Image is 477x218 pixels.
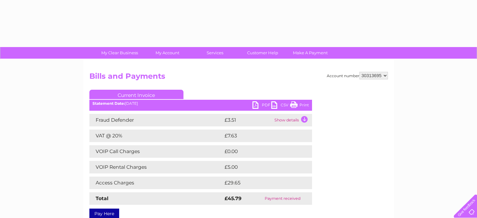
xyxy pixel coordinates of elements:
td: £5.00 [223,161,298,173]
td: £7.63 [223,130,297,142]
td: Access Charges [89,177,223,189]
td: £29.65 [223,177,299,189]
a: Print [290,101,309,110]
td: VAT @ 20% [89,130,223,142]
strong: Total [96,195,109,201]
a: Services [189,47,241,59]
h2: Bills and Payments [89,72,388,84]
td: Payment received [253,192,312,205]
b: Statement Date: [93,101,125,106]
a: CSV [271,101,290,110]
a: Current Invoice [89,90,183,99]
a: My Clear Business [94,47,146,59]
a: My Account [141,47,193,59]
a: PDF [252,101,271,110]
strong: £45.79 [225,195,241,201]
td: Show details [273,114,312,126]
a: Make A Payment [284,47,336,59]
td: £3.51 [223,114,273,126]
td: £0.00 [223,145,298,158]
a: Customer Help [237,47,289,59]
div: [DATE] [89,101,312,106]
td: Fraud Defender [89,114,223,126]
td: VOIP Rental Charges [89,161,223,173]
td: VOIP Call Charges [89,145,223,158]
div: Account number [327,72,388,79]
